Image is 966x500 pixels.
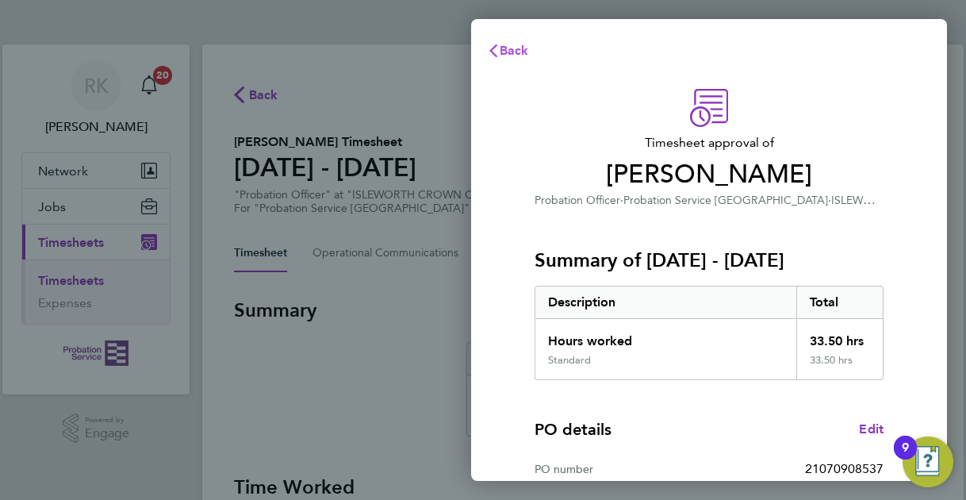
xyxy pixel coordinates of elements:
[796,319,884,354] div: 33.50 hrs
[535,194,620,207] span: Probation Officer
[903,437,953,487] button: Open Resource Center, 9 new notifications
[620,194,623,207] span: ·
[859,421,884,437] span: Edit
[548,354,591,367] div: Standard
[535,319,796,354] div: Hours worked
[500,43,529,58] span: Back
[859,420,884,439] a: Edit
[796,354,884,379] div: 33.50 hrs
[623,194,828,207] span: Probation Service [GEOGRAPHIC_DATA]
[535,287,796,318] div: Description
[471,35,545,67] button: Back
[535,248,884,273] h3: Summary of [DATE] - [DATE]
[535,460,709,479] div: PO number
[535,159,884,190] span: [PERSON_NAME]
[535,418,611,440] h4: PO details
[805,461,884,476] span: 21070908537
[535,133,884,152] span: Timesheet approval of
[796,287,884,318] div: Total
[535,286,884,380] div: Summary of 22 - 28 Sep 2025
[902,448,909,468] div: 9
[828,194,831,207] span: ·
